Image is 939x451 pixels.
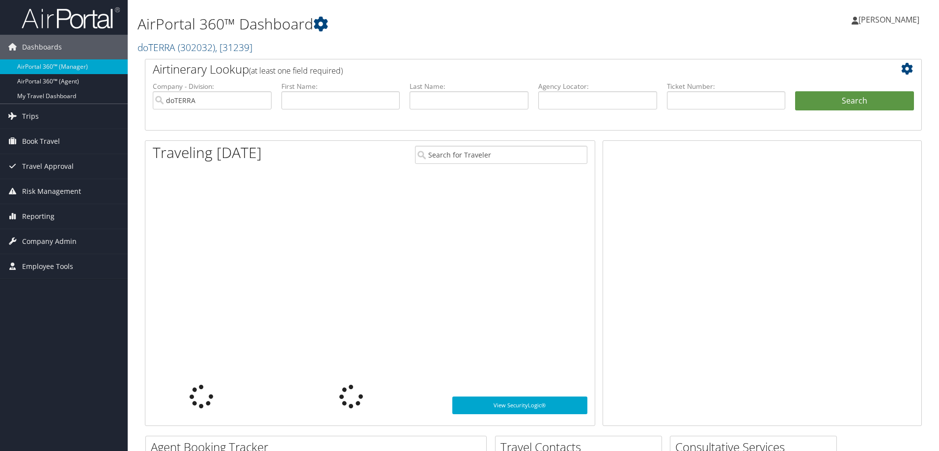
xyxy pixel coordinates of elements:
a: [PERSON_NAME] [852,5,929,34]
h1: Traveling [DATE] [153,142,262,163]
span: , [ 31239 ] [215,41,252,54]
span: Book Travel [22,129,60,154]
a: doTERRA [138,41,252,54]
span: ( 302032 ) [178,41,215,54]
span: (at least one field required) [249,65,343,76]
span: Employee Tools [22,254,73,279]
input: Search for Traveler [415,146,587,164]
img: airportal-logo.png [22,6,120,29]
span: Company Admin [22,229,77,254]
label: Company - Division: [153,81,272,91]
h1: AirPortal 360™ Dashboard [138,14,665,34]
a: View SecurityLogic® [452,397,587,414]
label: Ticket Number: [667,81,786,91]
h2: Airtinerary Lookup [153,61,849,78]
span: Dashboards [22,35,62,59]
span: [PERSON_NAME] [858,14,919,25]
span: Trips [22,104,39,129]
span: Risk Management [22,179,81,204]
label: First Name: [281,81,400,91]
label: Last Name: [410,81,528,91]
label: Agency Locator: [538,81,657,91]
span: Reporting [22,204,55,229]
span: Travel Approval [22,154,74,179]
button: Search [795,91,914,111]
